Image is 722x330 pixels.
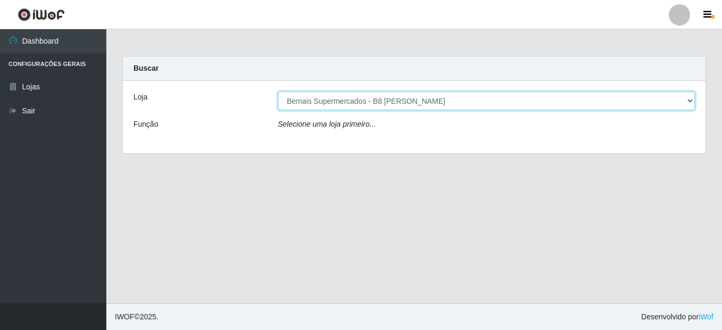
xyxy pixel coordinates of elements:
[133,64,158,72] strong: Buscar
[278,120,376,128] i: Selecione uma loja primeiro...
[641,311,713,323] span: Desenvolvido por
[133,92,147,103] label: Loja
[133,119,158,130] label: Função
[18,8,65,21] img: CoreUI Logo
[115,311,158,323] span: © 2025 .
[699,312,713,321] a: iWof
[115,312,135,321] span: IWOF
